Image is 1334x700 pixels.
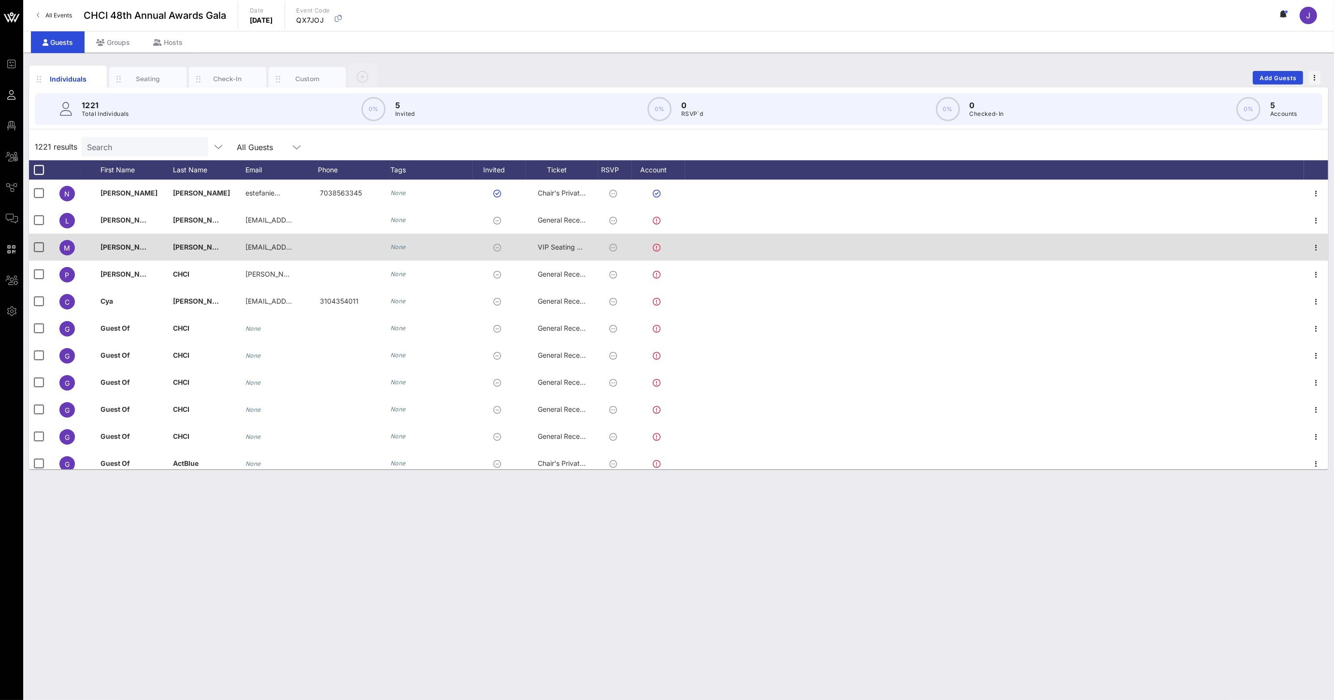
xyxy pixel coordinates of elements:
div: Last Name [173,160,245,180]
div: Tags [390,160,473,180]
p: Invited [395,109,415,119]
p: 1221 [82,99,129,111]
div: Individuals [47,74,90,84]
p: Total Individuals [82,109,129,119]
p: 5 [1270,99,1297,111]
button: Add Guests [1253,71,1303,84]
div: RSVP [598,160,632,180]
span: G [65,379,70,387]
p: Event Code [297,6,330,15]
span: P [65,271,70,279]
p: RSVP`d [681,109,703,119]
span: General Reception [538,216,596,224]
div: Groups [85,31,142,53]
span: Guest Of [100,351,130,359]
p: Accounts [1270,109,1297,119]
span: CHCI [173,270,189,278]
span: [EMAIL_ADDRESS][DOMAIN_NAME] [245,297,362,305]
span: [PERSON_NAME] [100,243,158,251]
span: Guest Of [100,459,130,467]
span: G [65,352,70,360]
span: General Reception [538,432,596,440]
i: None [390,216,406,224]
span: [EMAIL_ADDRESS][DOMAIN_NAME] [245,216,362,224]
i: None [245,406,261,413]
span: [PERSON_NAME] [173,243,230,251]
span: General Reception [538,270,596,278]
div: Phone [318,160,390,180]
span: [PERSON_NAME] [173,297,230,305]
i: None [390,351,406,359]
span: L [65,217,69,225]
span: VIP Seating & Chair's Private Reception [538,243,663,251]
span: Chair's Private Reception [538,459,617,467]
div: First Name [100,160,173,180]
span: G [65,460,70,468]
span: [PERSON_NAME] [100,189,158,197]
p: QX7JOJ [297,15,330,25]
span: C [65,298,70,306]
i: None [245,460,261,467]
p: estefanie… [245,180,280,207]
span: 7038563345 [320,189,362,197]
span: Guest Of [100,378,130,386]
span: [PERSON_NAME] [100,270,158,278]
span: All Events [45,12,72,19]
span: M [64,244,71,252]
span: CHCI [173,378,189,386]
span: G [65,433,70,441]
p: Checked-In [970,109,1004,119]
div: All Guests [237,143,273,152]
span: General Reception [538,351,596,359]
i: None [390,189,406,196]
div: Invited [473,160,526,180]
span: General Reception [538,378,596,386]
p: Date [250,6,273,15]
i: None [390,406,406,413]
i: None [390,243,406,251]
i: None [390,297,406,305]
i: None [245,325,261,332]
span: ActBlue [173,459,199,467]
span: General Reception [538,405,596,413]
span: CHCI 48th Annual Awards Gala [84,8,226,23]
span: G [65,406,70,414]
span: Guest Of [100,405,130,413]
p: 0 [970,99,1004,111]
div: Guests [31,31,85,53]
div: Seating [127,74,170,84]
span: General Reception [538,324,596,332]
span: Guest Of [100,432,130,440]
span: [PERSON_NAME] [173,189,230,197]
span: [PERSON_NAME][EMAIL_ADDRESS][DOMAIN_NAME] [245,270,417,278]
span: CHCI [173,405,189,413]
i: None [245,352,261,359]
p: 0 [681,99,703,111]
span: [EMAIL_ADDRESS][DOMAIN_NAME] [245,243,362,251]
span: [PERSON_NAME] [100,216,158,224]
span: N [65,190,70,198]
p: 5 [395,99,415,111]
i: None [245,433,261,440]
div: Check-In [206,74,249,84]
span: J [1306,11,1311,20]
i: None [245,379,261,386]
div: Custom [286,74,329,84]
i: None [390,433,406,440]
span: 1221 results [35,141,77,153]
div: All Guests [231,137,308,156]
span: Chair's Private Reception [538,189,617,197]
i: None [390,378,406,386]
i: None [390,324,406,332]
span: Add Guests [1259,74,1297,82]
span: CHCI [173,351,189,359]
span: Cya [100,297,113,305]
span: CHCI [173,324,189,332]
div: Ticket [526,160,598,180]
span: G [65,325,70,333]
span: General Reception [538,297,596,305]
span: CHCI [173,432,189,440]
a: All Events [31,8,78,23]
div: Email [245,160,318,180]
i: None [390,460,406,467]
